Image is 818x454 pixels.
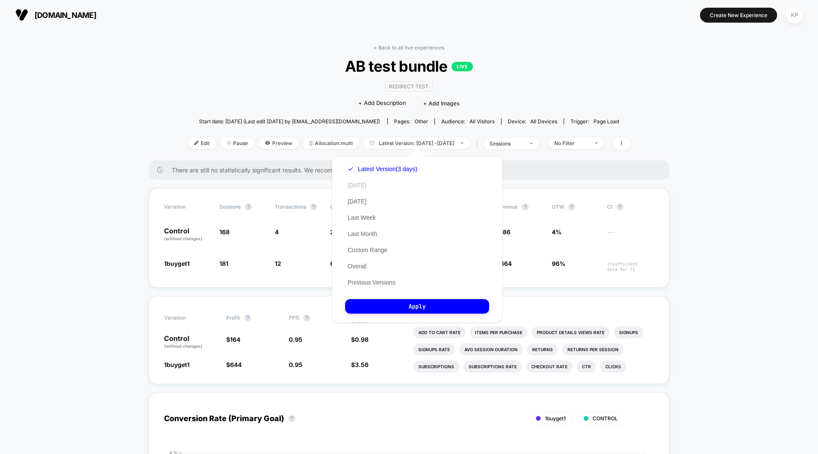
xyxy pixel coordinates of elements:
img: end [461,142,464,144]
span: (without changes) [164,236,202,241]
span: + Add Images [423,100,460,107]
span: 0.95 [289,336,302,343]
a: < Back to all live experiences [374,44,444,51]
span: All Visitors [469,118,495,125]
img: calendar [370,141,374,145]
button: Previous Versions [345,279,398,286]
li: Returns [527,343,558,355]
span: 181 [219,260,228,267]
button: [DATE] [345,198,369,205]
span: CONTROL [593,415,618,422]
button: [DOMAIN_NAME] [13,8,99,22]
span: Page Load [593,118,619,125]
button: ? [303,314,310,321]
span: Preview [259,137,299,149]
button: Last Month [345,230,380,238]
span: Allocation: multi [303,137,359,149]
span: | [474,137,483,150]
span: Insufficient data for CI [607,261,654,272]
span: Latest Version: [DATE] - [DATE] [363,137,470,149]
li: Signups Rate [413,343,455,355]
div: Trigger: [570,118,619,125]
img: Visually logo [15,9,28,21]
span: AB test bundle [210,57,608,75]
p: Control [164,335,218,349]
div: Pages: [394,118,428,125]
p: LIVE [452,62,473,71]
span: 0.98 [355,336,369,343]
span: --- [607,230,654,242]
img: end [227,141,231,145]
img: end [595,142,598,144]
button: ? [288,415,295,422]
span: 1buyget1 [545,415,566,422]
span: $ [226,361,242,368]
button: Latest Version(3 days) [345,165,420,173]
span: Sessions [219,204,241,210]
p: Control [164,227,211,242]
span: 168 [219,228,230,236]
span: 0.95 [289,361,302,368]
span: Start date: [DATE] (Last edit [DATE] by [EMAIL_ADDRESS][DOMAIN_NAME]) [199,118,380,125]
img: edit [194,141,199,145]
button: Custom Range [345,246,390,254]
span: Profit [226,314,240,321]
button: ? [522,204,529,210]
span: OTW [552,204,599,210]
button: KP [783,6,805,24]
button: Apply [345,299,489,314]
span: 12 [275,260,281,267]
button: Overall [345,262,369,270]
span: (without changes) [164,343,202,349]
span: 96% [552,260,565,267]
div: Audience: [441,118,495,125]
img: end [530,143,533,144]
span: 1buyget1 [164,361,190,368]
p: Would like to see more reports? [413,311,654,318]
button: ? [616,204,623,210]
li: Subscriptions [413,361,459,373]
span: $ [226,336,240,343]
span: 164 [230,336,240,343]
span: Device: [501,118,564,125]
button: Last Week [345,214,378,221]
span: $ [351,361,369,368]
span: 644 [230,361,242,368]
li: Add To Cart Rate [413,326,466,338]
span: other [415,118,428,125]
li: Checkout Rate [526,361,573,373]
img: rebalance [309,141,313,146]
button: Create New Experience [700,8,777,23]
li: Subscriptions Rate [464,361,522,373]
span: 4% [552,228,562,236]
button: ? [245,204,252,210]
button: ? [568,204,575,210]
li: Ctr [577,361,596,373]
span: 4 [275,228,279,236]
div: sessions [490,140,524,147]
span: [DOMAIN_NAME] [35,11,96,20]
li: Returns Per Session [562,343,624,355]
span: CI [607,204,654,210]
span: Edit [188,137,216,149]
li: Clicks [600,361,626,373]
li: Signups [614,326,643,338]
div: No Filter [554,140,588,146]
span: + Add Description [358,99,406,108]
span: 1buyget1 [164,260,190,267]
span: $ [351,336,369,343]
li: Avg Session Duration [459,343,523,355]
button: ? [310,204,317,210]
div: KP [786,7,803,23]
span: Redirect Test [385,81,432,91]
span: all devices [530,118,557,125]
li: Items Per Purchase [470,326,527,338]
span: Variation [164,311,211,324]
span: 3.56 [355,361,369,368]
span: Transactions [275,204,306,210]
li: Product Details Views Rate [532,326,610,338]
span: There are still no statistically significant results. We recommend waiting a few more days [172,166,652,174]
span: Pause [220,137,254,149]
span: PPS [289,314,299,321]
button: ? [244,314,251,321]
